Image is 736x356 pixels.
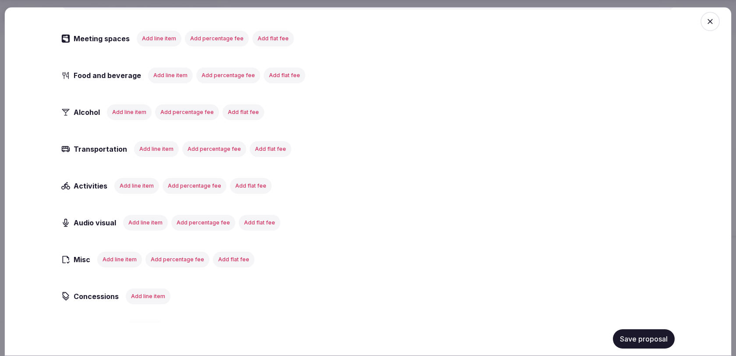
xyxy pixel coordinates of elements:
button: Add line item [97,252,142,267]
button: Add flat fee [230,178,272,194]
button: Add percentage fee [163,178,226,194]
button: Add percentage fee [182,141,246,157]
button: Add flat fee [223,104,264,120]
h3: Misc [70,254,99,265]
button: Add percentage fee [185,31,249,46]
h3: Alcohol [70,107,109,117]
button: Add line item [126,288,170,304]
button: Save proposal [613,329,675,349]
h3: Activities [70,181,116,191]
button: Add percentage fee [171,215,235,231]
h3: Concessions [70,291,127,302]
button: Add line item [148,68,193,83]
button: Add flat fee [264,68,305,83]
button: Add percentage fee [196,68,260,83]
button: Add line item [114,178,159,194]
button: Add flat fee [250,141,291,157]
button: Add line item [123,215,168,231]
button: Add flat fee [213,252,255,267]
button: Add flat fee [252,31,294,46]
button: Add line item [107,104,152,120]
h3: Meeting spaces [70,33,138,44]
button: Add line item [137,31,181,46]
button: Add percentage fee [155,104,219,120]
button: Add line item [134,141,179,157]
button: Add percentage fee [145,252,209,267]
button: Add flat fee [239,215,280,231]
h3: Food and beverage [70,70,150,81]
h3: Transportation [70,144,136,154]
h3: Audio visual [70,217,125,228]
